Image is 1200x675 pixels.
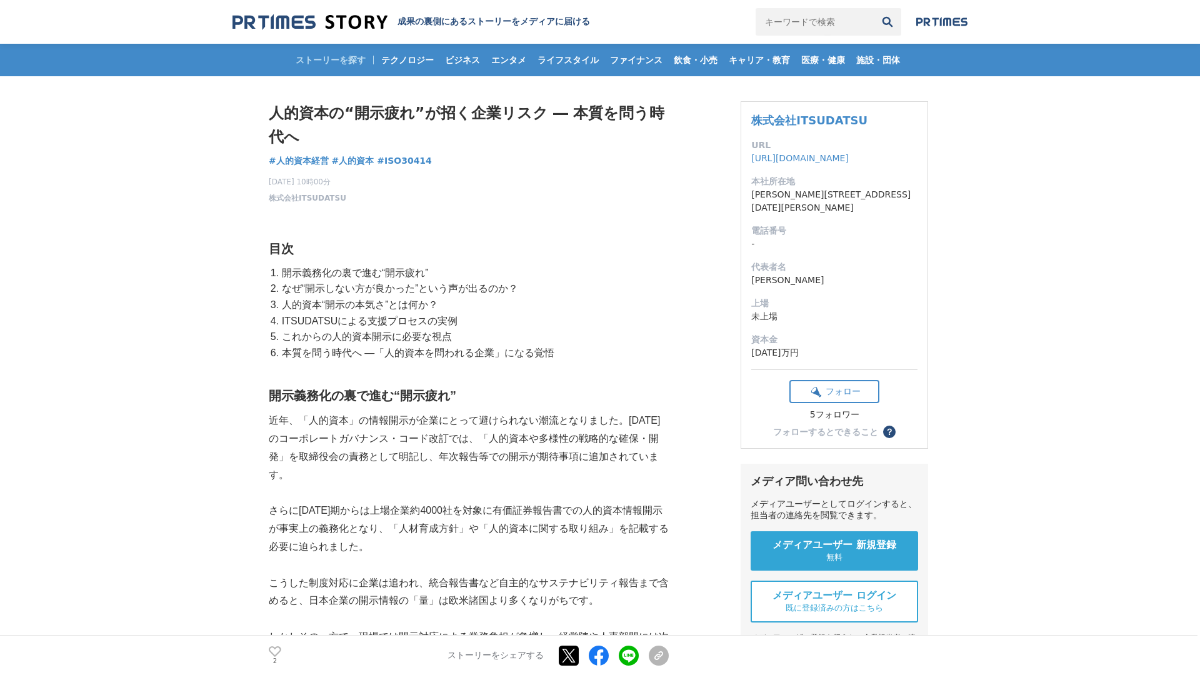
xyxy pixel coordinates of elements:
[376,44,439,76] a: テクノロジー
[772,589,896,602] span: メディアユーザー ログイン
[605,44,667,76] a: ファイナンス
[751,261,917,274] dt: 代表者名
[756,8,874,36] input: キーワードで検索
[751,474,918,489] div: メディア問い合わせ先
[751,153,849,163] a: [URL][DOMAIN_NAME]
[269,628,669,664] p: しかしその一方で、現場では開示対応による業務負担が急増し、経営陣や人事部門には次第に が広がっています。
[772,539,896,552] span: メディアユーザー 新規登録
[851,44,905,76] a: 施設・団体
[376,54,439,66] span: テクノロジー
[874,8,901,36] button: 検索
[751,310,917,323] dd: 未上場
[279,345,669,361] li: 本質を問う時代へ ―「人的資本を問われる企業」になる覚悟
[669,54,722,66] span: 飲食・小売
[486,54,531,66] span: エンタメ
[751,188,917,214] dd: [PERSON_NAME][STREET_ADDRESS][DATE][PERSON_NAME]
[885,427,894,436] span: ？
[332,155,374,166] span: #人的資本
[279,329,669,345] li: これからの人的資本開示に必要な視点
[751,224,917,237] dt: 電話番号
[724,44,795,76] a: キャリア・教育
[269,155,329,166] span: #人的資本経営
[751,237,917,251] dd: -
[332,154,374,167] a: #人的資本
[232,14,590,31] a: 成果の裏側にあるストーリーをメディアに届ける 成果の裏側にあるストーリーをメディアに届ける
[269,192,346,204] a: 株式会社ITSUDATSU
[447,650,544,661] p: ストーリーをシェアする
[796,54,850,66] span: 医療・健康
[826,552,842,563] span: 無料
[751,175,917,188] dt: 本社所在地
[532,54,604,66] span: ライフスタイル
[773,427,878,436] div: フォローするとできること
[751,346,917,359] dd: [DATE]万円
[786,602,883,614] span: 既に登録済みの方はこちら
[269,101,669,149] h1: 人的資本の“開示疲れ”が招く企業リスク ― 本質を問う時代へ
[751,531,918,571] a: メディアユーザー 新規登録 無料
[796,44,850,76] a: 医療・健康
[486,44,531,76] a: エンタメ
[440,54,485,66] span: ビジネス
[377,154,432,167] a: #ISO30414
[440,44,485,76] a: ビジネス
[751,114,867,127] a: 株式会社ITSUDATSU
[269,412,669,484] p: 近年、「人的資本」の情報開示が企業にとって避けられない潮流となりました。[DATE]のコーポレートガバナンス・コード改訂では、「人的資本や多様性の戦略的な確保・開発」を取締役会の責務として明記し...
[605,54,667,66] span: ファイナンス
[751,274,917,287] dd: [PERSON_NAME]
[232,14,387,31] img: 成果の裏側にあるストーリーをメディアに届ける
[669,44,722,76] a: 飲食・小売
[751,139,917,152] dt: URL
[751,297,917,310] dt: 上場
[851,54,905,66] span: 施設・団体
[789,409,879,421] div: 5フォロワー
[279,297,669,313] li: 人的資本“開示の本気さ”とは何か？
[916,17,967,27] img: prtimes
[279,265,669,281] li: 開示義務化の裏で進む“開示疲れ”
[269,658,281,664] p: 2
[751,333,917,346] dt: 資本金
[532,44,604,76] a: ライフスタイル
[883,426,896,438] button: ？
[377,155,432,166] span: #ISO30414
[397,16,590,27] h2: 成果の裏側にあるストーリーをメディアに届ける
[269,154,329,167] a: #人的資本経営
[279,313,669,329] li: ITSUDATSUによる支援プロセスの実例
[269,389,456,402] strong: 開示義務化の裏で進む“開示疲れ”
[269,574,669,611] p: こうした制度対応に企業は追われ、統合報告書など自主的なサステナビリティ報告まで含めると、日本企業の開示情報の「量」は欧米諸国より多くなりがちです。
[751,581,918,622] a: メディアユーザー ログイン 既に登録済みの方はこちら
[751,499,918,521] div: メディアユーザーとしてログインすると、担当者の連絡先を閲覧できます。
[269,502,669,556] p: さらに[DATE]期からは上場企業約4000社を対象に有価証券報告書での人的資本情報開示が事実上の義務化となり、「人材育成方針」や「人的資本に関する取り組み」を記載する必要に迫られました。
[789,380,879,403] button: フォロー
[279,281,669,297] li: なぜ“開示しない方が良かった”という声が出るのか？
[724,54,795,66] span: キャリア・教育
[269,242,294,256] strong: 目次
[269,176,346,187] span: [DATE] 10時00分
